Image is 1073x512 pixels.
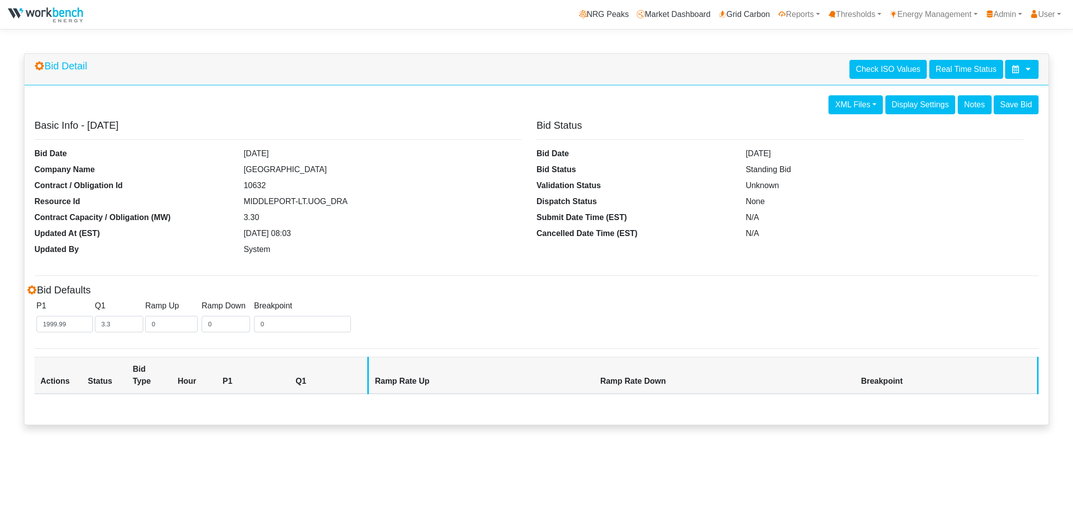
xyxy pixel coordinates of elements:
[36,300,46,312] label: P1
[536,119,1024,131] h5: Bid Status
[202,300,246,312] label: Ramp Down
[575,4,633,24] a: NRG Peaks
[236,228,529,240] dd: [DATE] 08:03
[8,7,83,22] img: NRGPeaks.png
[529,164,738,180] dt: Bid Status
[27,148,236,164] dt: Bid Date
[633,4,715,24] a: Market Dashboard
[27,196,236,212] dt: Resource Id
[994,95,1039,114] input: Save Bid
[738,164,1031,176] dd: Standing Bid
[236,244,529,256] dd: System
[738,180,1031,192] dd: Unknown
[127,357,172,394] th: Bid Type
[95,300,105,312] label: Q1
[529,196,738,212] dt: Dispatch Status
[27,212,236,228] dt: Contract Capacity / Obligation (MW)
[982,4,1026,24] a: Admin
[236,148,529,160] dd: [DATE]
[27,284,91,296] h5: Bid Defaults
[236,180,529,192] dd: 10632
[529,212,738,228] dt: Submit Date Time (EST)
[27,164,236,180] dt: Company Name
[855,357,1038,394] th: Breakpoint
[849,60,927,79] a: Check ISO Values
[27,244,236,259] dt: Updated By
[289,357,368,394] th: Q1
[738,148,1031,160] dd: [DATE]
[27,180,236,196] dt: Contract / Obligation Id
[236,164,529,176] dd: [GEOGRAPHIC_DATA]
[929,60,1003,79] a: Real Time Status
[236,212,529,224] dd: 3.30
[529,148,738,164] dt: Bid Date
[254,300,292,312] label: Breakpoint
[958,95,992,114] a: Notes
[82,357,127,394] th: Status
[27,228,236,244] dt: Updated At (EST)
[824,4,885,24] a: Thresholds
[738,212,1031,224] dd: N/A
[774,4,824,24] a: Reports
[34,357,82,394] th: Actions
[34,119,522,131] h5: Basic Info - [DATE]
[715,4,774,24] a: Grid Carbon
[594,357,855,394] th: Ramp Rate Down
[217,357,289,394] th: P1
[145,300,179,312] label: Ramp Up
[529,228,738,244] dt: Cancelled Date Time (EST)
[1026,4,1065,24] a: User
[172,357,217,394] th: Hour
[236,196,529,208] dd: MIDDLEPORT-LT.UOG_DRA
[34,60,87,72] h5: Bid Detail
[368,357,594,394] th: Ramp Rate Up
[885,4,982,24] a: Energy Management
[738,196,1031,208] dd: None
[885,95,956,114] a: Display Settings
[828,95,883,114] button: XML Files
[529,180,738,196] dt: Validation Status
[738,228,1031,240] dd: N/A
